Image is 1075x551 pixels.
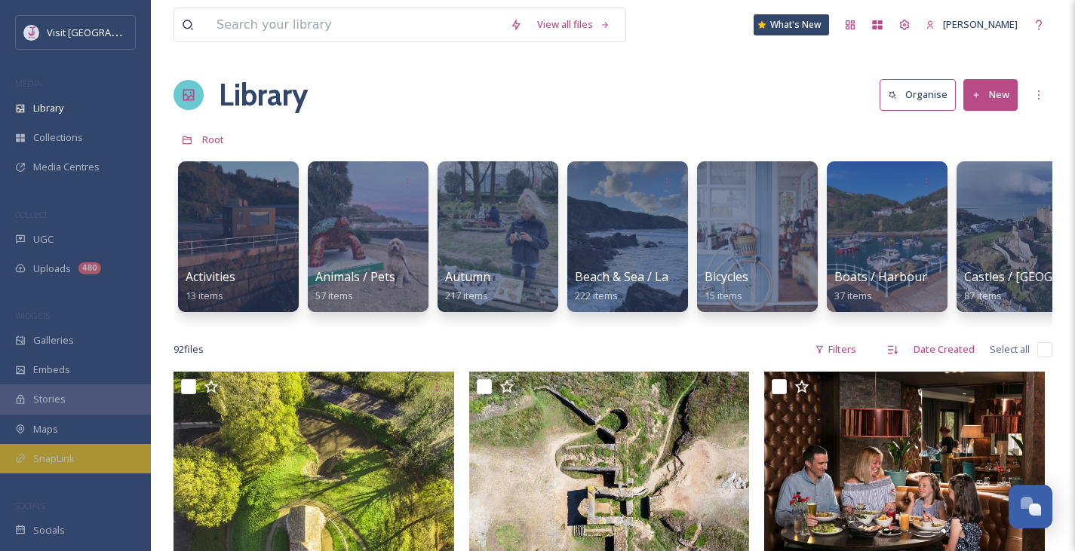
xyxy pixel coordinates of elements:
[33,392,66,406] span: Stories
[33,101,63,115] span: Library
[943,17,1018,31] span: [PERSON_NAME]
[834,268,927,285] span: Boats / Harbour
[202,130,224,148] a: Root
[807,335,864,364] div: Filters
[315,270,395,302] a: Animals / Pets57 items
[990,342,1030,357] span: Select all
[530,10,618,39] a: View all files
[445,289,488,302] span: 217 items
[33,160,100,174] span: Media Centres
[33,523,65,537] span: Socials
[33,422,58,436] span: Maps
[47,25,164,39] span: Visit [GEOGRAPHIC_DATA]
[33,452,75,466] span: SnapLink
[880,79,956,110] button: Organise
[575,289,618,302] span: 222 items
[1009,485,1052,528] button: Open Chat
[575,268,819,285] span: Beach & Sea / Landscape / Swimming Pools
[33,363,70,377] span: Embeds
[202,133,224,146] span: Root
[705,270,748,302] a: Bicycles15 items
[33,262,71,276] span: Uploads
[315,268,395,285] span: Animals / Pets
[445,268,490,285] span: Autumn
[445,270,490,302] a: Autumn217 items
[33,130,83,145] span: Collections
[15,500,45,511] span: SOCIALS
[705,289,742,302] span: 15 items
[186,289,223,302] span: 13 items
[906,335,982,364] div: Date Created
[174,342,204,357] span: 92 file s
[834,270,927,302] a: Boats / Harbour37 items
[78,262,101,274] div: 480
[705,268,748,285] span: Bicycles
[15,78,41,89] span: MEDIA
[754,14,829,35] a: What's New
[963,79,1018,110] button: New
[918,10,1025,39] a: [PERSON_NAME]
[219,72,308,118] a: Library
[315,289,353,302] span: 57 items
[575,270,819,302] a: Beach & Sea / Landscape / Swimming Pools222 items
[24,25,39,40] img: Events-Jersey-Logo.png
[33,333,74,347] span: Galleries
[186,268,235,285] span: Activities
[880,79,963,110] a: Organise
[186,270,235,302] a: Activities13 items
[15,209,48,220] span: COLLECT
[964,289,1002,302] span: 87 items
[15,310,50,321] span: WIDGETS
[834,289,872,302] span: 37 items
[209,8,502,41] input: Search your library
[33,232,54,246] span: UGC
